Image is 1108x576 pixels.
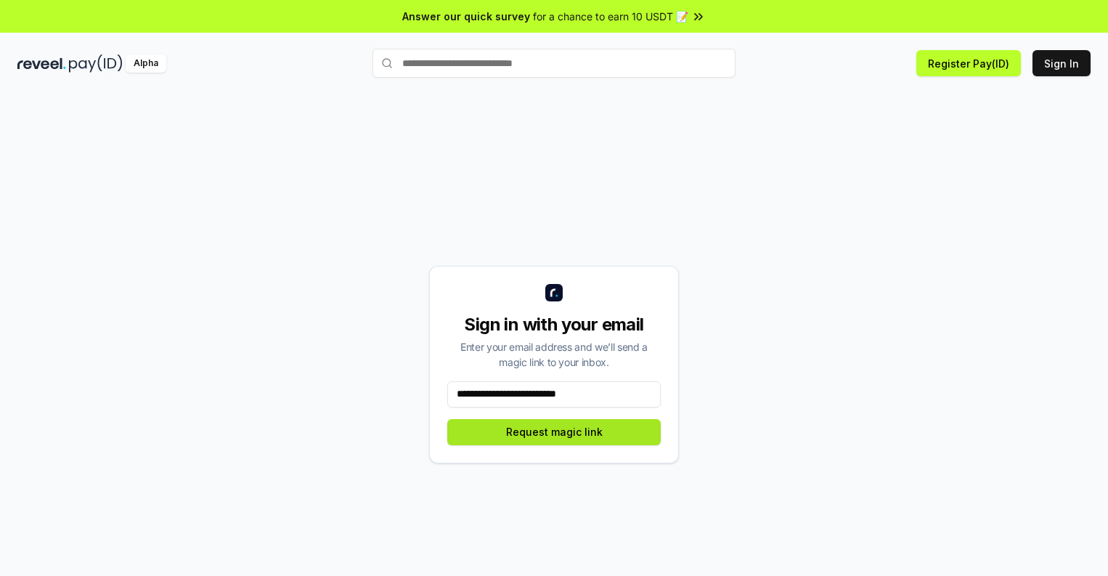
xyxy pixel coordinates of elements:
div: Alpha [126,54,166,73]
span: Answer our quick survey [402,9,530,24]
span: for a chance to earn 10 USDT 📝 [533,9,688,24]
img: pay_id [69,54,123,73]
button: Sign In [1032,50,1091,76]
button: Register Pay(ID) [916,50,1021,76]
img: reveel_dark [17,54,66,73]
img: logo_small [545,284,563,301]
div: Sign in with your email [447,313,661,336]
div: Enter your email address and we’ll send a magic link to your inbox. [447,339,661,370]
button: Request magic link [447,419,661,445]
